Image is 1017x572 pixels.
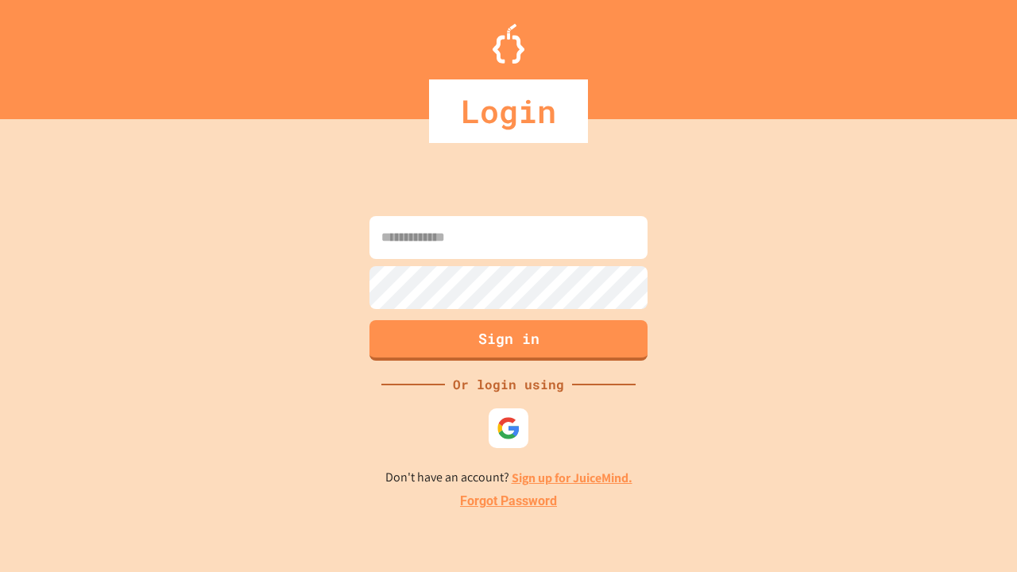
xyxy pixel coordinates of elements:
[497,416,520,440] img: google-icon.svg
[445,375,572,394] div: Or login using
[460,492,557,511] a: Forgot Password
[429,79,588,143] div: Login
[493,24,524,64] img: Logo.svg
[385,468,632,488] p: Don't have an account?
[369,320,648,361] button: Sign in
[512,470,632,486] a: Sign up for JuiceMind.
